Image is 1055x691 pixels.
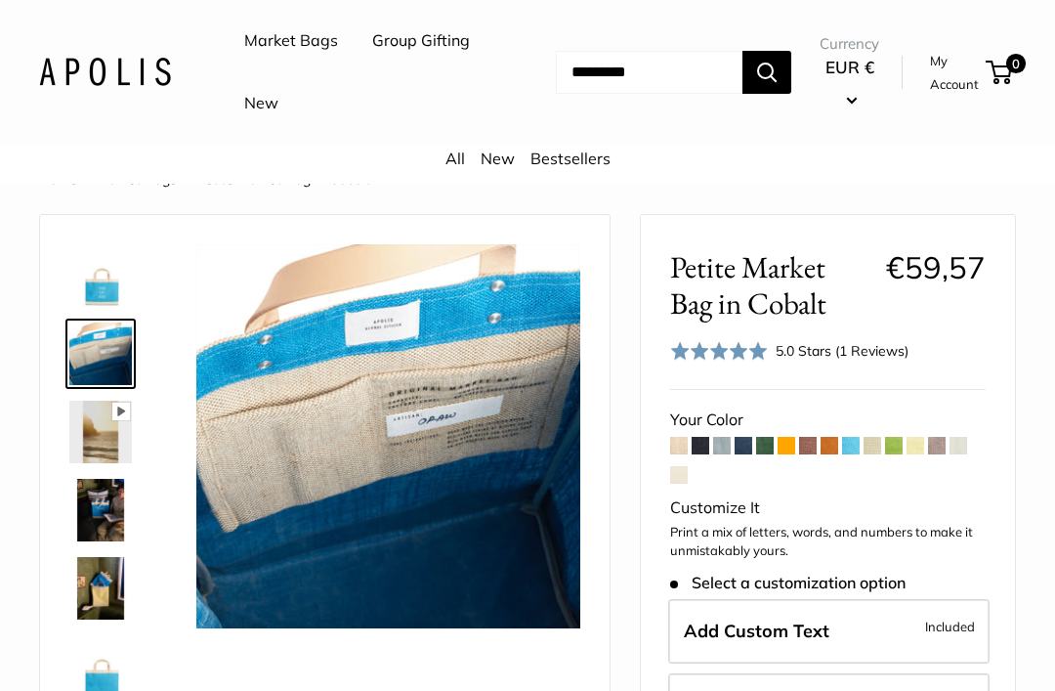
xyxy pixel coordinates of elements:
[820,52,879,114] button: EUR €
[69,244,132,307] img: Petite Market Bag in Cobalt
[39,170,77,188] a: Home
[670,523,986,561] p: Print a mix of letters, words, and numbers to make it unmistakably yours.
[820,30,879,58] span: Currency
[742,51,791,94] button: Search
[670,494,986,523] div: Customize It
[69,401,132,463] img: Petite Market Bag in Cobalt
[530,149,611,168] a: Bestsellers
[684,620,829,642] span: Add Custom Text
[69,479,132,541] img: Petite Market Bag in Cobalt
[372,26,470,56] a: Group Gifting
[670,337,908,366] div: 5.0 Stars (1 Reviews)
[65,397,136,467] a: Petite Market Bag in Cobalt
[39,58,171,86] img: Apolis
[930,49,979,97] a: My Account
[925,615,975,638] span: Included
[445,149,465,168] a: All
[670,574,906,592] span: Select a customization option
[97,170,177,188] a: Market Bags
[196,244,580,628] img: Petite Market Bag in Cobalt
[244,89,278,118] a: New
[886,248,986,286] span: €59,57
[196,170,370,188] span: Petite Market Bag in Cobalt
[1006,54,1026,73] span: 0
[776,340,908,362] div: 5.0 Stars (1 Reviews)
[244,26,338,56] a: Market Bags
[668,599,990,664] label: Add Custom Text
[65,475,136,545] a: Petite Market Bag in Cobalt
[69,557,132,620] img: Petite Market Bag in Cobalt
[69,323,132,385] img: Petite Market Bag in Cobalt
[481,149,515,168] a: New
[670,406,986,435] div: Your Color
[670,249,871,322] span: Petite Market Bag in Cobalt
[65,319,136,389] a: Petite Market Bag in Cobalt
[825,57,874,77] span: EUR €
[65,240,136,311] a: Petite Market Bag in Cobalt
[65,553,136,624] a: Petite Market Bag in Cobalt
[988,61,1012,84] a: 0
[556,51,742,94] input: Search...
